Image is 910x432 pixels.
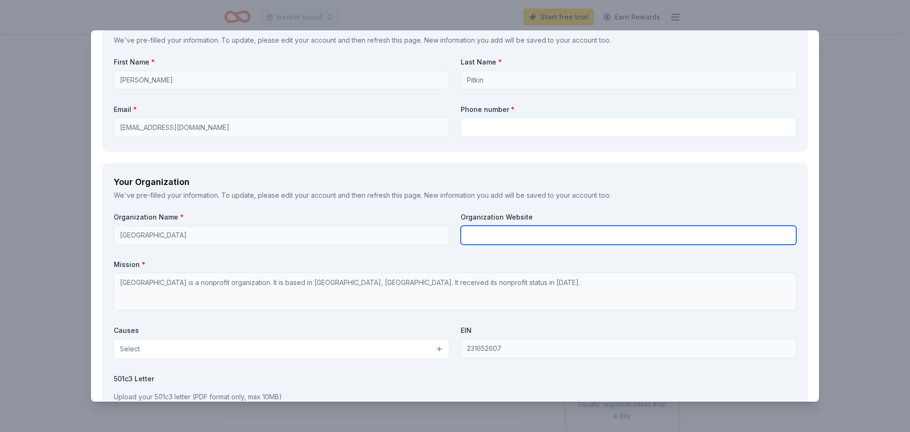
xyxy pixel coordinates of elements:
[281,36,336,44] a: edit your account
[461,57,796,67] label: Last Name
[461,212,796,222] label: Organization Website
[114,374,796,384] label: 501c3 Letter
[114,212,449,222] label: Organization Name
[114,105,449,114] label: Email
[461,326,796,335] label: EIN
[114,175,796,190] div: Your Organization
[281,191,336,199] a: edit your account
[114,57,449,67] label: First Name
[114,260,796,269] label: Mission
[114,326,449,335] label: Causes
[461,105,796,114] label: Phone number
[114,35,796,46] div: We've pre-filled your information. To update, please and then refresh this page. New information ...
[120,343,140,355] span: Select
[114,339,449,359] button: Select
[114,273,796,311] textarea: [GEOGRAPHIC_DATA] is a nonprofit organization. It is based in [GEOGRAPHIC_DATA], [GEOGRAPHIC_DATA...
[114,391,796,403] p: Upload your 501c3 letter (PDF format only, max 10MB)
[114,190,796,201] div: We've pre-filled your information. To update, please and then refresh this page. New information ...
